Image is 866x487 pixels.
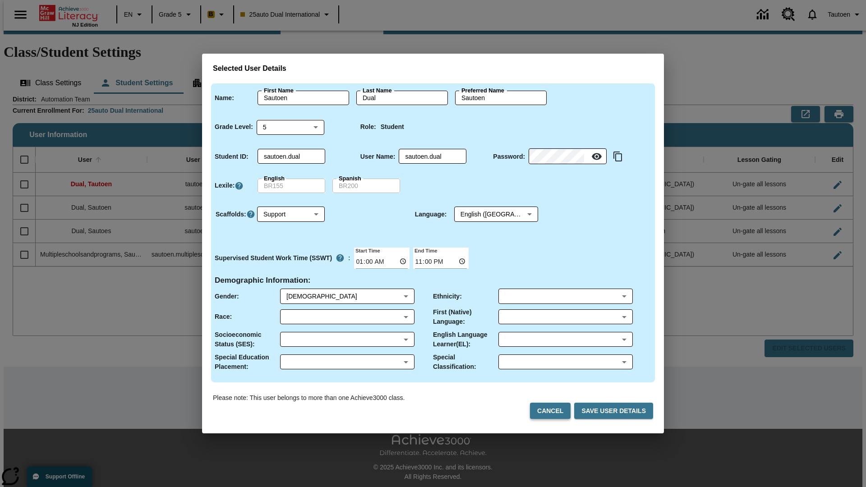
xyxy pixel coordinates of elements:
[354,247,380,254] label: Start Time
[588,147,606,165] button: Reveal Password
[257,207,325,222] div: Support
[246,210,255,219] button: Click here to know more about Scaffolds
[215,181,235,190] p: Lexile :
[215,122,253,132] p: Grade Level :
[215,330,280,349] p: Socioeconomic Status (SES) :
[413,247,437,254] label: End Time
[215,312,232,322] p: Race :
[381,122,404,132] p: Student
[493,152,525,161] p: Password :
[257,119,324,134] div: 5
[433,330,498,349] p: English Language Learner(EL) :
[360,152,396,161] p: User Name :
[574,403,653,419] button: Save User Details
[433,353,498,372] p: Special Classification :
[454,207,538,222] div: English ([GEOGRAPHIC_DATA])
[216,210,246,219] p: Scaffolds :
[235,181,244,190] a: Click here to know more about Lexiles, Will open in new tab
[433,292,462,301] p: Ethnicity :
[332,250,348,266] button: Supervised Student Work Time is the timeframe when students can take LevelSet and when lessons ar...
[461,87,504,95] label: Preferred Name
[610,149,626,164] button: Copy text to clipboard
[213,64,653,73] h3: Selected User Details
[339,175,361,183] label: Spanish
[215,152,249,161] p: Student ID :
[215,353,280,372] p: Special Education Placement :
[360,122,376,132] p: Role :
[363,87,392,95] label: Last Name
[257,207,325,222] div: Scaffolds
[433,308,498,326] p: First (Native) Language :
[529,149,607,164] div: Password
[215,292,239,301] p: Gender :
[215,250,350,266] div: :
[215,93,234,103] p: Name :
[258,149,325,164] div: Student ID
[399,149,466,164] div: User Name
[213,393,405,403] p: Please note: This user belongs to more than one Achieve3000 class.
[264,175,285,183] label: English
[454,207,538,222] div: Language
[257,119,324,134] div: Grade Level
[215,276,311,285] h4: Demographic Information :
[530,403,571,419] button: Cancel
[415,210,447,219] p: Language :
[286,292,400,301] div: Female
[215,253,332,263] p: Supervised Student Work Time (SSWT)
[264,87,294,95] label: First Name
